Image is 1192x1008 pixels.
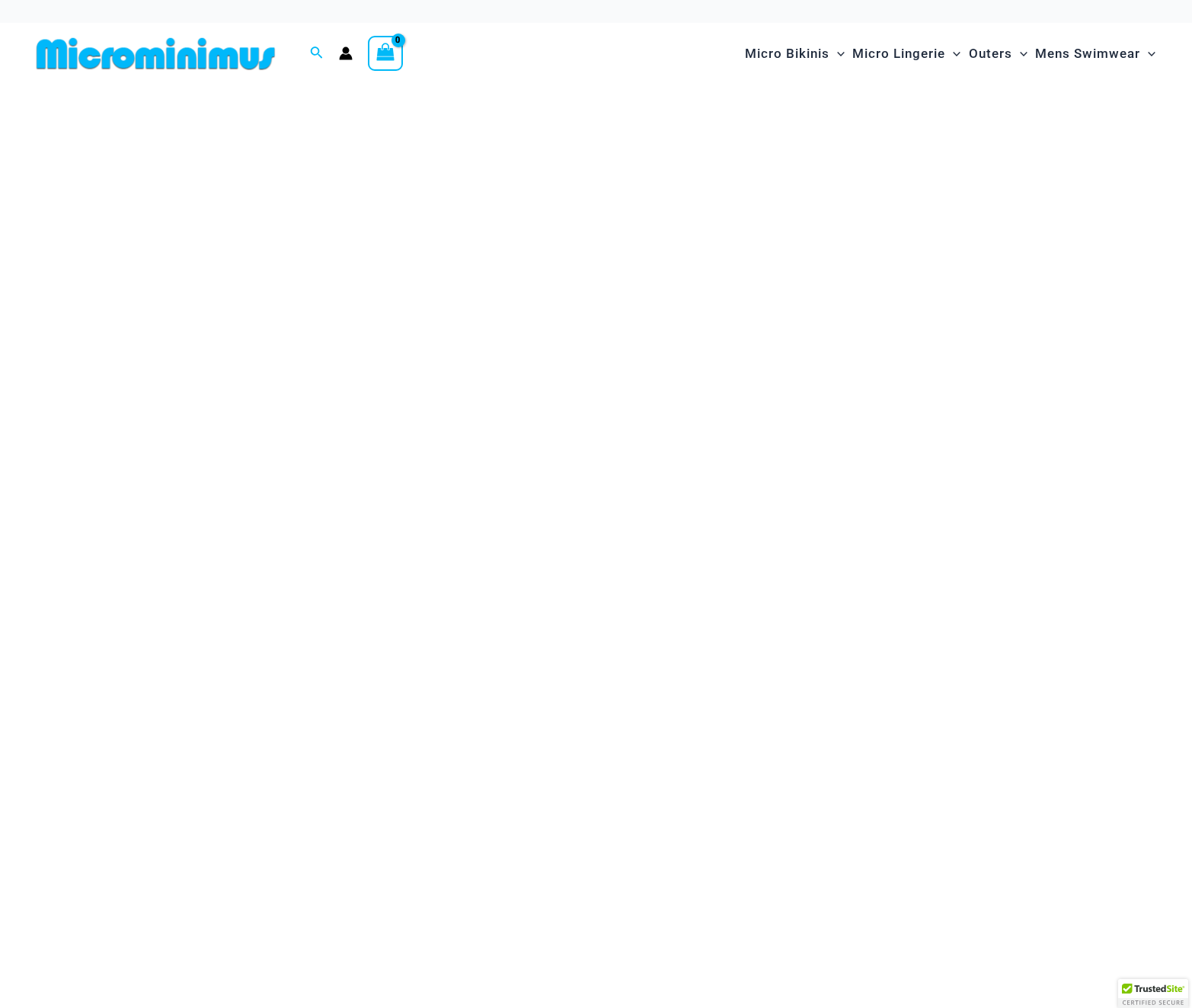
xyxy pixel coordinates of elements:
span: Menu Toggle [1140,34,1155,73]
span: Micro Bikinis [745,34,829,73]
span: Outers [969,34,1012,73]
a: OutersMenu ToggleMenu Toggle [965,30,1031,77]
span: Mens Swimwear [1035,34,1140,73]
span: Menu Toggle [829,34,845,73]
a: Micro BikinisMenu ToggleMenu Toggle [741,30,848,77]
span: Menu Toggle [1012,34,1027,73]
a: Mens SwimwearMenu ToggleMenu Toggle [1031,30,1159,77]
nav: Site Navigation [739,28,1162,79]
a: Account icon link [339,46,353,60]
a: Search icon link [310,44,324,63]
div: TrustedSite Certified [1118,979,1188,1008]
span: Micro Lingerie [852,34,945,73]
span: Menu Toggle [945,34,960,73]
img: MM SHOP LOGO FLAT [30,37,281,71]
a: View Shopping Cart, empty [368,36,403,71]
a: Micro LingerieMenu ToggleMenu Toggle [848,30,964,77]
